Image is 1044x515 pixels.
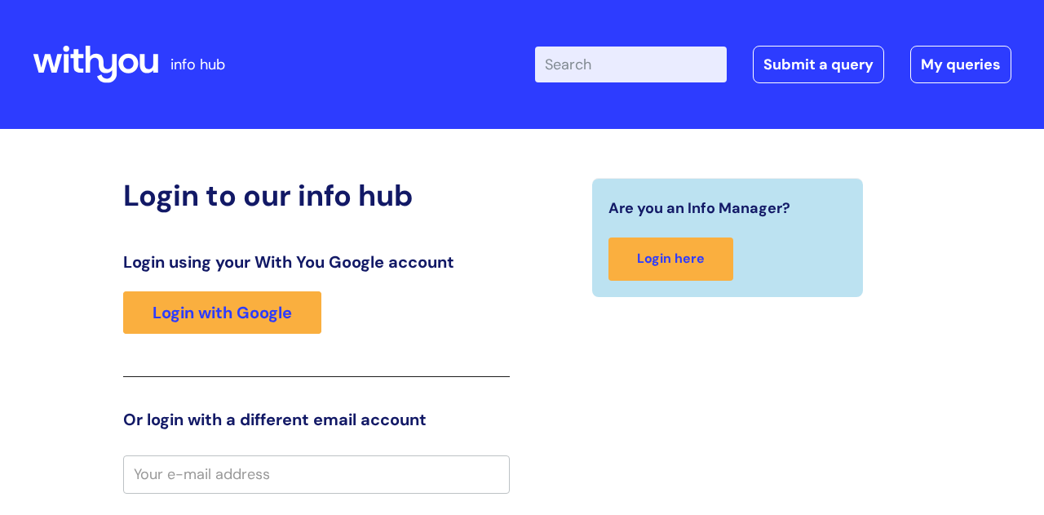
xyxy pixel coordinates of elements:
[123,252,510,272] h3: Login using your With You Google account
[123,455,510,493] input: Your e-mail address
[123,291,321,334] a: Login with Google
[910,46,1011,83] a: My queries
[753,46,884,83] a: Submit a query
[170,51,225,78] p: info hub
[123,410,510,429] h3: Or login with a different email account
[608,238,733,281] a: Login here
[535,47,727,82] input: Search
[608,195,790,221] span: Are you an Info Manager?
[123,178,510,213] h2: Login to our info hub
